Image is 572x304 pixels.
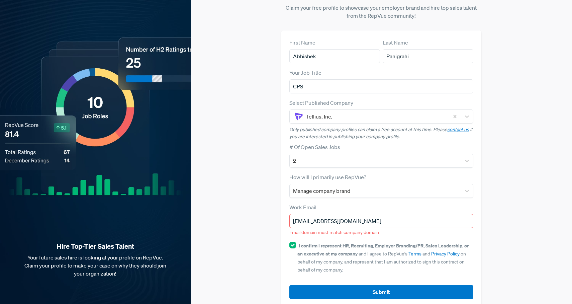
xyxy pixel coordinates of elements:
a: contact us [447,127,469,133]
label: Last Name [383,39,408,47]
label: Work Email [289,203,316,211]
p: Claim your free profile to showcase your employer brand and hire top sales talent from the RepVue... [281,4,482,20]
p: Your future sales hire is looking at your profile on RepVue. Claim your profile to make your case... [11,253,180,278]
input: Last Name [383,49,473,63]
a: Terms [408,251,421,257]
span: Email domain must match company domain [289,229,379,235]
img: Tellius, Inc. [295,112,303,121]
input: Email [289,214,474,228]
strong: I confirm I represent HR, Recruiting, Employer Branding/PR, Sales Leadership, or an executive at ... [297,242,469,257]
label: Select Published Company [289,99,353,107]
label: How will I primarily use RepVue? [289,173,366,181]
label: First Name [289,39,315,47]
a: Privacy Policy [431,251,460,257]
span: and I agree to RepVue’s and on behalf of my company, and represent that I am authorized to sign t... [297,243,469,273]
label: # Of Open Sales Jobs [289,143,340,151]
label: Your Job Title [289,69,321,77]
input: First Name [289,49,380,63]
button: Submit [289,285,474,299]
input: Title [289,79,474,93]
strong: Hire Top-Tier Sales Talent [11,242,180,251]
p: Only published company profiles can claim a free account at this time. Please if you are interest... [289,126,474,140]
